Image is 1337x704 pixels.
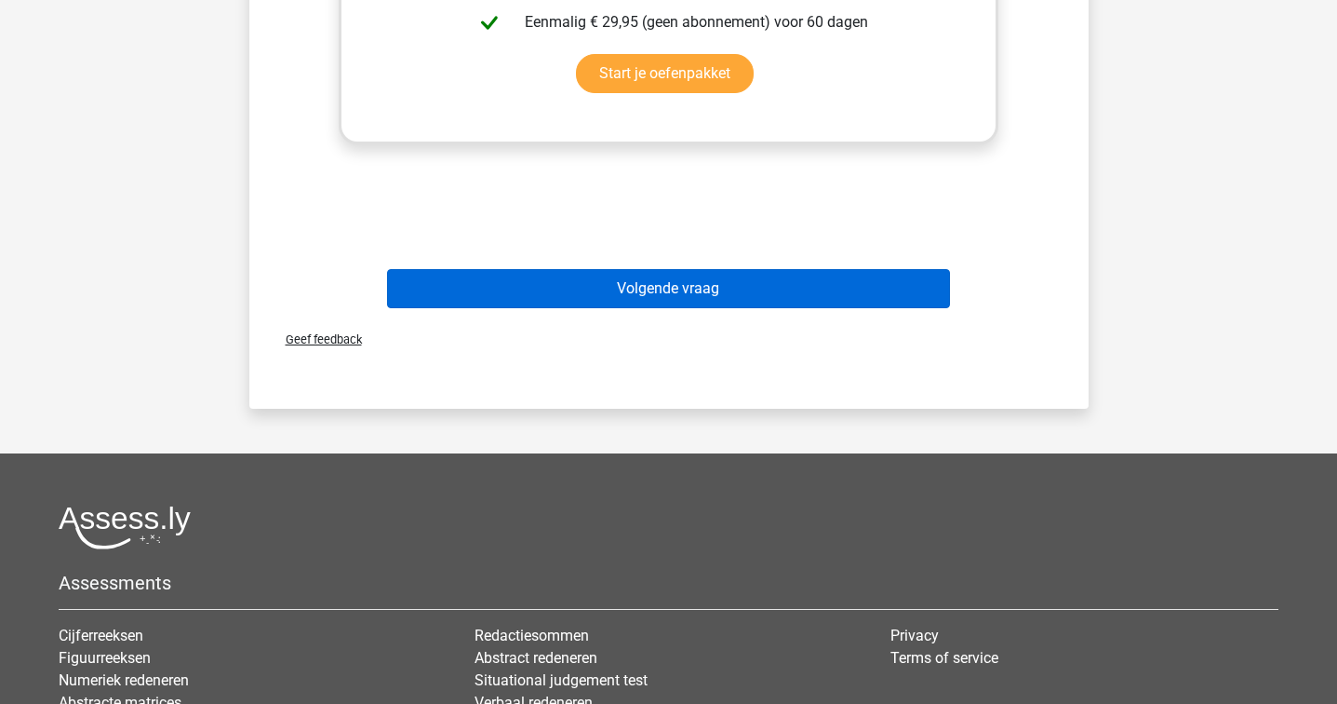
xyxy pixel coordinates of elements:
button: Volgende vraag [387,269,950,308]
a: Start je oefenpakket [576,54,754,93]
a: Abstract redeneren [475,649,597,667]
a: Figuurreeksen [59,649,151,667]
img: Assessly logo [59,506,191,549]
a: Numeriek redeneren [59,671,189,689]
a: Situational judgement test [475,671,648,689]
a: Cijferreeksen [59,627,143,644]
a: Privacy [890,627,939,644]
span: Geef feedback [271,332,362,346]
h5: Assessments [59,572,1278,594]
a: Redactiesommen [475,627,589,644]
a: Terms of service [890,649,998,667]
